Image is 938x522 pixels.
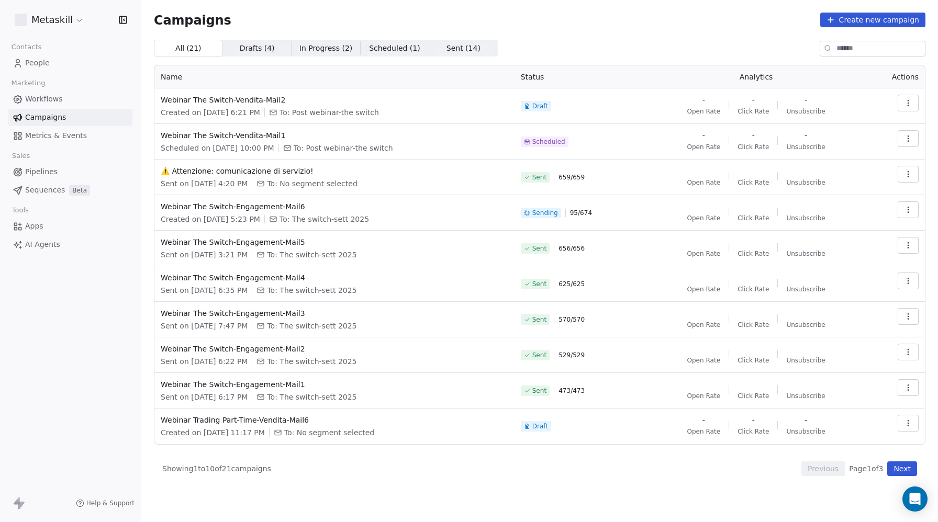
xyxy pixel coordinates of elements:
[738,356,769,365] span: Click Rate
[532,138,565,146] span: Scheduled
[532,315,546,324] span: Sent
[559,387,585,395] span: 473 / 473
[738,321,769,329] span: Click Rate
[702,95,705,105] span: -
[570,209,592,217] span: 95 / 674
[786,214,825,222] span: Unsubscribe
[687,214,720,222] span: Open Rate
[786,285,825,293] span: Unsubscribe
[786,392,825,400] span: Unsubscribe
[8,127,132,144] a: Metrics & Events
[25,130,87,141] span: Metrics & Events
[161,392,248,402] span: Sent on [DATE] 6:17 PM
[805,130,807,141] span: -
[161,130,508,141] span: Webinar The Switch-Vendita-Mail1
[752,130,755,141] span: -
[801,461,845,476] button: Previous
[446,43,481,54] span: Sent ( 14 )
[267,392,356,402] span: To: The switch-sett 2025
[161,321,248,331] span: Sent on [DATE] 7:47 PM
[867,65,925,88] th: Actions
[786,356,825,365] span: Unsubscribe
[559,244,585,253] span: 656 / 656
[687,356,720,365] span: Open Rate
[161,249,248,260] span: Sent on [DATE] 3:21 PM
[738,249,769,258] span: Click Rate
[805,415,807,425] span: -
[805,95,807,105] span: -
[687,285,720,293] span: Open Rate
[738,107,769,116] span: Click Rate
[887,461,917,476] button: Next
[532,422,548,430] span: Draft
[267,249,356,260] span: To: The switch-sett 2025
[161,356,248,367] span: Sent on [DATE] 6:22 PM
[154,13,231,27] span: Campaigns
[820,13,925,27] button: Create new campaign
[786,107,825,116] span: Unsubscribe
[280,107,379,118] span: To: Post webinar-the switch
[645,65,867,88] th: Analytics
[752,415,755,425] span: -
[267,356,356,367] span: To: The switch-sett 2025
[738,143,769,151] span: Click Rate
[687,178,720,187] span: Open Rate
[25,166,58,177] span: Pipelines
[154,65,515,88] th: Name
[161,214,260,224] span: Created on [DATE] 5:23 PM
[515,65,645,88] th: Status
[786,427,825,436] span: Unsubscribe
[532,244,546,253] span: Sent
[559,351,585,359] span: 529 / 529
[8,236,132,253] a: AI Agents
[738,392,769,400] span: Click Rate
[687,249,720,258] span: Open Rate
[786,143,825,151] span: Unsubscribe
[687,143,720,151] span: Open Rate
[786,321,825,329] span: Unsubscribe
[13,11,86,29] button: Metaskill
[8,218,132,235] a: Apps
[532,351,546,359] span: Sent
[786,249,825,258] span: Unsubscribe
[25,239,60,250] span: AI Agents
[532,387,546,395] span: Sent
[902,486,928,512] div: Open Intercom Messenger
[161,308,508,319] span: Webinar The Switch-Engagement-Mail3
[738,427,769,436] span: Click Rate
[532,102,548,110] span: Draft
[267,321,356,331] span: To: The switch-sett 2025
[267,178,357,189] span: To: No segment selected
[752,95,755,105] span: -
[849,463,883,474] span: Page 1 of 3
[284,427,374,438] span: To: No segment selected
[240,43,275,54] span: Drafts ( 4 )
[687,392,720,400] span: Open Rate
[786,178,825,187] span: Unsubscribe
[161,427,265,438] span: Created on [DATE] 11:17 PM
[161,237,508,247] span: Webinar The Switch-Engagement-Mail5
[25,94,63,105] span: Workflows
[8,90,132,108] a: Workflows
[161,415,508,425] span: Webinar Trading Part-Time-Vendita-Mail6
[7,39,46,55] span: Contacts
[687,427,720,436] span: Open Rate
[161,201,508,212] span: Webinar The Switch-Engagement-Mail6
[294,143,393,153] span: To: Post webinar-the switch
[280,214,369,224] span: To: The switch-sett 2025
[161,379,508,390] span: Webinar The Switch-Engagement-Mail1
[559,315,585,324] span: 570 / 570
[161,273,508,283] span: Webinar The Switch-Engagement-Mail4
[161,95,508,105] span: Webinar The Switch-Vendita-Mail2
[738,214,769,222] span: Click Rate
[161,344,508,354] span: Webinar The Switch-Engagement-Mail2
[702,130,705,141] span: -
[267,285,356,296] span: To: The switch-sett 2025
[25,221,43,232] span: Apps
[161,285,248,296] span: Sent on [DATE] 6:35 PM
[738,285,769,293] span: Click Rate
[8,109,132,126] a: Campaigns
[25,112,66,123] span: Campaigns
[8,54,132,72] a: People
[25,58,50,69] span: People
